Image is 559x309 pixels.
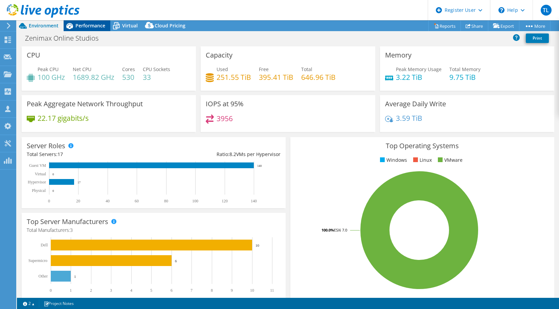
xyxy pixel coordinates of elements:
span: 8.2 [229,151,236,157]
h3: Capacity [206,51,232,59]
text: Dell [41,243,48,247]
span: Total [301,66,312,72]
text: 1 [74,274,76,279]
span: Cores [122,66,135,72]
text: 100 [192,199,198,203]
text: 17 [77,181,81,184]
text: 10 [250,288,254,293]
text: 0 [50,288,52,293]
a: Print [526,34,549,43]
text: Guest VM [29,163,46,168]
text: 7 [191,288,193,293]
h4: 33 [143,73,170,81]
h4: 3.22 TiB [396,73,442,81]
div: Total Servers: [27,151,154,158]
h4: 646.96 TiB [301,73,336,81]
text: 6 [171,288,173,293]
text: 1 [70,288,72,293]
span: Peak Memory Usage [396,66,442,72]
span: Environment [29,22,59,29]
h4: 100 GHz [38,73,65,81]
svg: \n [498,7,505,13]
h4: Total Manufacturers: [27,226,281,234]
a: More [519,21,551,31]
a: Project Notes [39,299,79,308]
h4: 1689.82 GHz [73,73,114,81]
h4: 530 [122,73,135,81]
h3: Top Operating Systems [295,142,549,150]
h4: 22.17 gigabits/s [38,114,89,122]
li: VMware [436,156,463,164]
text: Physical [32,188,46,193]
h4: 9.75 TiB [449,73,480,81]
span: CPU Sockets [143,66,170,72]
text: 4 [130,288,132,293]
h3: IOPS at 95% [206,100,244,108]
text: 9 [231,288,233,293]
span: Peak CPU [38,66,59,72]
text: 11 [270,288,274,293]
span: TL [541,5,552,16]
a: 2 [18,299,39,308]
h4: 395.41 TiB [259,73,293,81]
span: Free [259,66,269,72]
span: Net CPU [73,66,91,72]
span: Performance [75,22,105,29]
span: Virtual [122,22,138,29]
text: 120 [222,199,228,203]
text: 8 [211,288,213,293]
text: 0 [52,189,54,193]
span: Cloud Pricing [155,22,185,29]
a: Export [488,21,519,31]
text: 0 [52,173,54,176]
h3: Memory [385,51,411,59]
li: Linux [411,156,432,164]
h3: Top Server Manufacturers [27,218,108,225]
text: 80 [164,199,168,203]
text: 20 [76,199,80,203]
h3: CPU [27,51,40,59]
span: Used [217,66,228,72]
text: Hypervisor [28,180,46,184]
div: Ratio: VMs per Hypervisor [154,151,281,158]
a: Share [461,21,488,31]
span: 3 [70,227,73,233]
h4: 3956 [217,115,233,122]
h1: Zenimax Online Studios [22,35,109,42]
tspan: 100.0% [321,227,334,233]
h3: Server Roles [27,142,65,150]
text: 60 [135,199,139,203]
text: 40 [106,199,110,203]
text: Other [39,274,48,279]
text: 10 [255,243,260,247]
li: Windows [378,156,407,164]
text: 6 [175,259,177,263]
text: 2 [90,288,92,293]
text: 140 [251,199,257,203]
text: 5 [150,288,152,293]
a: Reports [428,21,461,31]
span: 17 [58,151,63,157]
h4: 3.59 TiB [396,114,422,122]
text: 0 [48,199,50,203]
text: Supermicro [28,258,47,263]
span: Total Memory [449,66,480,72]
h4: 251.55 TiB [217,73,251,81]
text: Virtual [35,172,46,176]
h3: Average Daily Write [385,100,446,108]
text: 3 [110,288,112,293]
h3: Peak Aggregate Network Throughput [27,100,143,108]
tspan: ESXi 7.0 [334,227,347,233]
text: 140 [257,164,262,168]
